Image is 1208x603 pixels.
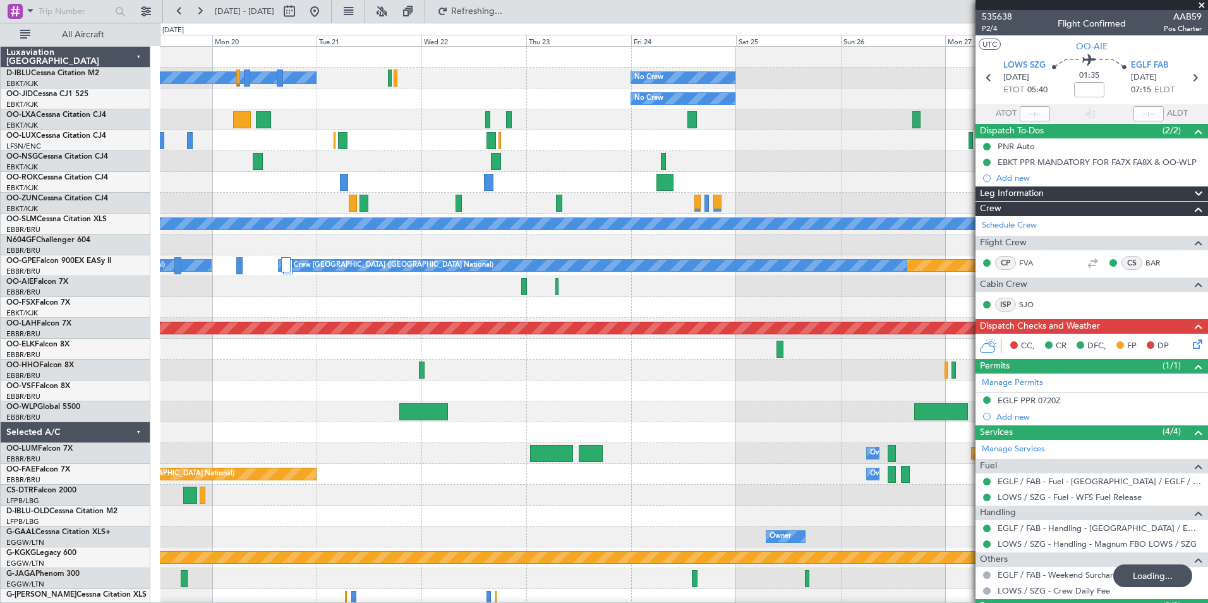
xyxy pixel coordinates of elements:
[870,444,956,463] div: Owner Melsbroek Air Base
[6,288,40,297] a: EBBR/BRU
[6,299,35,307] span: OO-FSX
[6,216,37,223] span: OO-SLM
[1131,71,1157,84] span: [DATE]
[998,157,1197,167] div: EBKT PPR MANDATORY FOR FA7X FA8X & OO-WLP
[1131,59,1168,72] span: EGLF FAB
[980,124,1044,138] span: Dispatch To-Dos
[6,111,36,119] span: OO-LXA
[1113,564,1192,587] div: Loading...
[215,6,274,17] span: [DATE] - [DATE]
[6,371,40,381] a: EBBR/BRU
[1058,17,1126,30] div: Flight Confirmed
[6,508,118,515] a: D-IBLU-OLDCessna Citation M2
[6,403,37,411] span: OO-WLP
[6,174,38,181] span: OO-ROK
[770,527,791,546] div: Owner
[1164,23,1202,34] span: Pos Charter
[317,35,421,46] div: Tue 21
[998,539,1197,549] a: LOWS / SZG - Handling - Magnum FBO LOWS / SZG
[6,559,44,568] a: EGGW/LTN
[6,549,36,557] span: G-KGKG
[6,341,35,348] span: OO-ELK
[6,142,41,151] a: LFSN/ENC
[421,35,526,46] div: Wed 22
[631,35,736,46] div: Fri 24
[996,411,1202,422] div: Add new
[1154,84,1175,97] span: ELDT
[1163,425,1181,438] span: (4/4)
[6,308,38,318] a: EBKT/KJK
[1027,84,1048,97] span: 05:40
[980,506,1016,520] span: Handling
[282,256,493,275] div: No Crew [GEOGRAPHIC_DATA] ([GEOGRAPHIC_DATA] National)
[979,39,1001,50] button: UTC
[6,90,33,98] span: OO-JID
[1145,257,1174,269] a: BAR
[6,174,108,181] a: OO-ROKCessna Citation CJ4
[1087,340,1106,353] span: DFC,
[980,186,1044,201] span: Leg Information
[6,454,40,464] a: EBBR/BRU
[6,445,38,453] span: OO-LUM
[634,68,663,87] div: No Crew
[980,459,997,473] span: Fuel
[6,278,68,286] a: OO-AIEFalcon 7X
[6,70,31,77] span: D-IBLU
[6,236,36,244] span: N604GF
[6,225,40,234] a: EBBR/BRU
[6,466,35,473] span: OO-FAE
[1003,84,1024,97] span: ETOT
[998,523,1202,533] a: EGLF / FAB - Handling - [GEOGRAPHIC_DATA] / EGLF / FAB
[6,195,38,202] span: OO-ZUN
[980,359,1010,374] span: Permits
[6,70,99,77] a: D-IBLUCessna Citation M2
[6,382,35,390] span: OO-VSF
[6,132,36,140] span: OO-LUX
[6,591,147,599] a: G-[PERSON_NAME]Cessna Citation XLS
[841,35,946,46] div: Sun 26
[1167,107,1188,120] span: ALDT
[6,487,33,494] span: CS-DTR
[6,475,40,485] a: EBBR/BRU
[6,528,35,536] span: G-GAAL
[634,89,663,108] div: No Crew
[6,362,39,369] span: OO-HHO
[6,570,35,578] span: G-JAGA
[6,591,76,599] span: G-[PERSON_NAME]
[998,492,1142,502] a: LOWS / SZG - Fuel - WFS Fuel Release
[6,362,74,369] a: OO-HHOFalcon 8X
[995,256,1016,270] div: CP
[6,549,76,557] a: G-KGKGLegacy 600
[6,278,33,286] span: OO-AIE
[6,392,40,401] a: EBBR/BRU
[6,121,38,130] a: EBKT/KJK
[14,25,137,45] button: All Aircraft
[6,508,49,515] span: D-IBLU-OLD
[998,476,1202,487] a: EGLF / FAB - Fuel - [GEOGRAPHIC_DATA] / EGLF / FAB
[982,377,1043,389] a: Manage Permits
[6,216,107,223] a: OO-SLMCessna Citation XLS
[998,585,1110,596] a: LOWS / SZG - Crew Daily Fee
[975,444,1122,463] div: Planned Maint Kortrijk-[GEOGRAPHIC_DATA]
[945,35,1050,46] div: Mon 27
[980,277,1027,292] span: Cabin Crew
[998,569,1126,580] a: EGLF / FAB - Weekend Surcharges
[6,132,106,140] a: OO-LUXCessna Citation CJ4
[6,267,40,276] a: EBBR/BRU
[6,350,40,360] a: EBBR/BRU
[6,195,108,202] a: OO-ZUNCessna Citation CJ4
[1131,84,1151,97] span: 07:15
[998,141,1035,152] div: PNR Auto
[6,299,70,307] a: OO-FSXFalcon 7X
[1164,10,1202,23] span: AAB59
[1079,70,1099,82] span: 01:35
[995,298,1016,312] div: ISP
[33,30,133,39] span: All Aircraft
[6,246,40,255] a: EBBR/BRU
[6,257,111,265] a: OO-GPEFalcon 900EX EASy II
[6,100,38,109] a: EBKT/KJK
[980,552,1008,567] span: Others
[6,528,111,536] a: G-GAALCessna Citation XLS+
[996,107,1017,120] span: ATOT
[6,236,90,244] a: N604GFChallenger 604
